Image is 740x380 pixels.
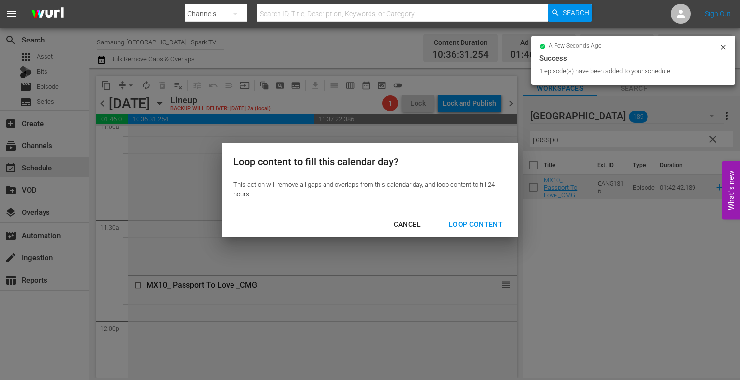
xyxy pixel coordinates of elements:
div: Success [539,52,727,64]
button: Cancel [382,215,433,234]
span: menu [6,8,18,20]
a: Sign Out [705,10,731,18]
button: Open Feedback Widget [722,161,740,219]
button: Loop Content [437,215,514,234]
span: Search [563,4,589,22]
img: ans4CAIJ8jUAAAAAAAAAAAAAAAAAAAAAAAAgQb4GAAAAAAAAAAAAAAAAAAAAAAAAJMjXAAAAAAAAAAAAAAAAAAAAAAAAgAT5G... [24,2,71,26]
div: Loop content to fill this calendar day? [233,155,501,169]
div: Cancel [386,218,429,231]
div: 1 episode(s) have been added to your schedule [539,66,717,76]
div: This action will remove all gaps and overlaps from this calendar day, and loop content to fill 24... [233,180,501,199]
div: Loop Content [441,218,510,231]
span: a few seconds ago [549,42,601,50]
